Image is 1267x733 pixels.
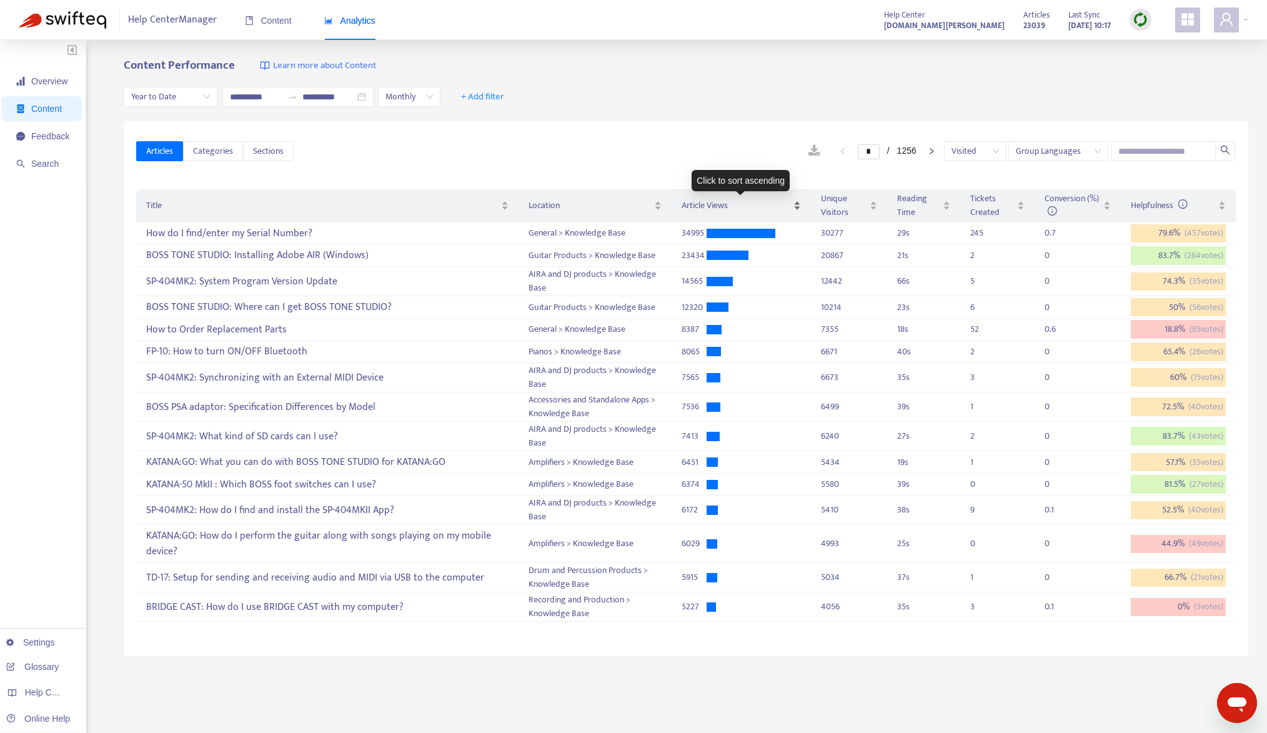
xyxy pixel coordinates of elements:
span: Helpfulness [1131,198,1188,212]
span: right [928,147,935,155]
div: KATANA:GO: How do I perform the guitar along with songs playing on my mobile device? [146,526,509,562]
div: 0.1 [1045,503,1070,517]
button: left [833,144,853,159]
td: General > Knowledge Base [519,319,672,341]
span: ( 43 votes) [1189,429,1223,443]
img: Swifteq [19,11,106,29]
div: 20867 [821,249,877,262]
div: 0.1 [1045,600,1070,614]
div: 2 [970,345,995,359]
div: 7536 [682,400,707,414]
span: ( 15 votes) [1191,371,1223,384]
div: 0 [970,537,995,551]
div: 66 s [897,274,950,288]
div: 38 s [897,503,950,517]
a: Learn more about Content [260,59,376,73]
div: 25 s [897,537,950,551]
div: 81.5 % [1131,475,1226,494]
span: Unique Visitors [821,192,867,219]
span: ( 3 votes) [1194,600,1223,614]
img: image-link [260,61,270,71]
span: appstore [1180,12,1195,27]
div: 27 s [897,429,950,443]
img: sync.dc5367851b00ba804db3.png [1133,12,1148,27]
strong: 23039 [1023,19,1045,32]
span: message [16,132,25,141]
span: container [16,104,25,113]
div: 3 [970,600,995,614]
div: 39 s [897,477,950,491]
div: BOSS TONE STUDIO: Where can I get BOSS TONE STUDIO? [146,297,509,317]
div: BRIDGE CAST: How do I use BRIDGE CAST with my computer? [146,597,509,617]
div: 30277 [821,226,877,240]
td: AIRA and DJ products > Knowledge Base [519,422,672,451]
div: SP-404MK2: What kind of SD cards can I use? [146,426,509,447]
div: 0 [1045,456,1070,469]
td: AIRA and DJ products > Knowledge Base [519,267,672,296]
span: Content [31,104,62,114]
div: How to Order Replacement Parts [146,319,509,340]
span: Help Centers [25,687,76,697]
div: 35 s [897,600,950,614]
div: 4056 [821,600,877,614]
b: Content Performance [124,56,235,75]
button: Sections [243,141,294,161]
div: 0 [1045,274,1070,288]
div: KATANA:GO: What you can do with BOSS TONE STUDIO for KATANA:GO [146,452,509,472]
div: 3 [970,371,995,384]
div: 0 [970,477,995,491]
div: 6499 [821,400,877,414]
span: Location [529,199,652,212]
span: Feedback [31,131,69,141]
div: 0 [1045,345,1070,359]
div: 18.8 % [1131,320,1226,339]
div: SP-404MK2: System Program Version Update [146,271,509,292]
td: Accessories and Standalone Apps > Knowledge Base [519,392,672,422]
div: 83.7 % [1131,246,1226,265]
a: Glossary [6,662,59,672]
div: 6240 [821,429,877,443]
div: BOSS PSA adaptor: Specification Differences by Model [146,397,509,417]
td: AIRA and DJ products > Knowledge Base [519,363,672,392]
span: swap-right [287,92,297,102]
div: 50 % [1131,298,1226,317]
div: 39 s [897,400,950,414]
div: 0 [1045,429,1070,443]
li: Previous Page [833,144,853,159]
th: Tickets Created [960,189,1035,222]
span: Articles [146,144,173,158]
td: Amplifiers > Knowledge Base [519,474,672,496]
th: Article Views [672,189,811,222]
span: book [245,16,254,25]
th: Unique Visitors [811,189,887,222]
td: Pianos > Knowledge Base [519,341,672,364]
div: 29 s [897,226,950,240]
div: 0 [1045,301,1070,314]
div: 6029 [682,537,707,551]
span: Monthly [385,87,433,106]
div: 5434 [821,456,877,469]
div: 9 [970,503,995,517]
div: 34995 [682,226,707,240]
div: 79.6 % [1131,224,1226,243]
td: Drum and Percussion Products > Knowledge Base [519,563,672,592]
div: 8065 [682,345,707,359]
div: 14565 [682,274,707,288]
th: Reading Time [887,189,960,222]
div: 8387 [682,322,707,336]
td: Amplifiers > Knowledge Base [519,451,672,474]
span: Group Languages [1016,142,1101,161]
button: Articles [136,141,183,161]
button: right [922,144,942,159]
span: left [839,147,847,155]
a: [DOMAIN_NAME][PERSON_NAME] [884,18,1005,32]
div: 0 [1045,400,1070,414]
span: ( 264 votes) [1185,249,1223,262]
div: 23 s [897,301,950,314]
div: TD-17: Setup for sending and receiving audio and MIDI via USB to the computer [146,567,509,588]
div: 6673 [821,371,877,384]
span: + Add filter [461,89,504,104]
a: Settings [6,637,55,647]
div: 6 [970,301,995,314]
button: + Add filter [452,87,514,107]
